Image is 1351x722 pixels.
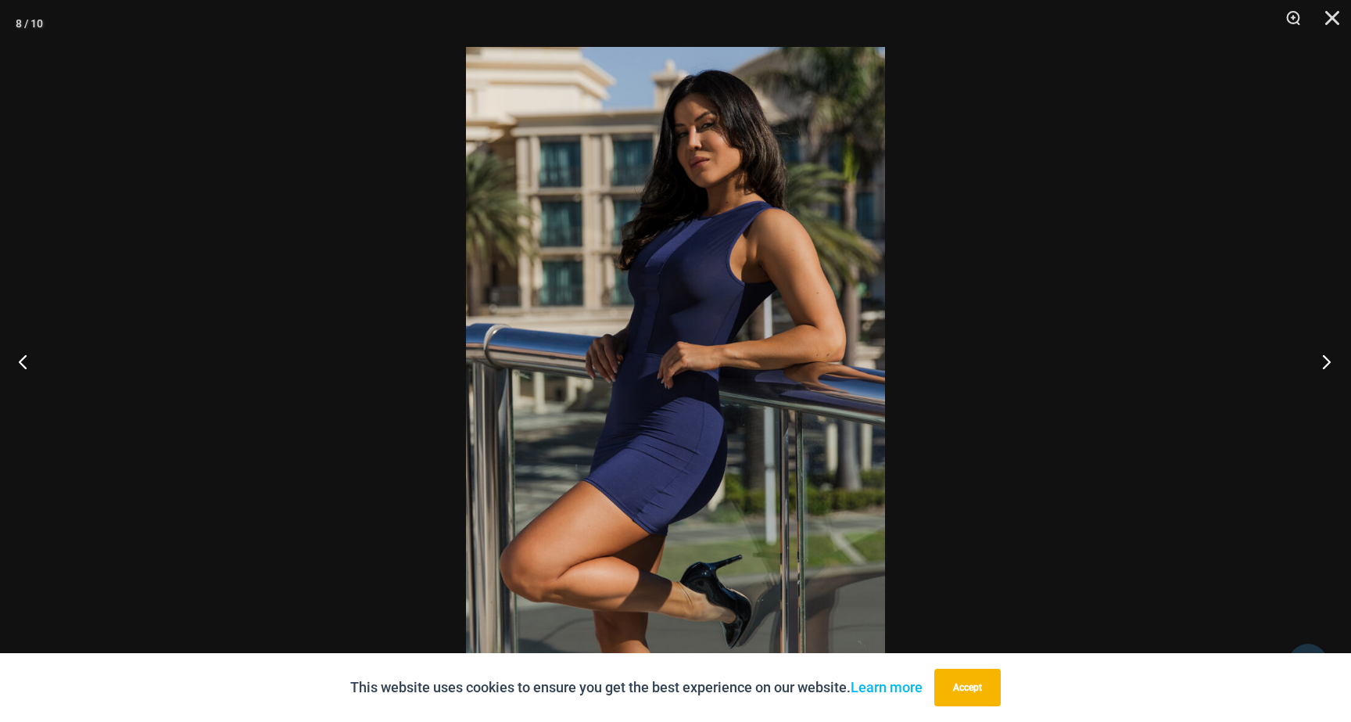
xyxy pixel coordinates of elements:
a: Learn more [851,679,923,695]
img: Desire Me Navy 5192 Dress 13 [466,47,885,675]
button: Accept [934,669,1001,706]
button: Next [1292,322,1351,401]
div: 8 / 10 [16,12,43,35]
p: This website uses cookies to ensure you get the best experience on our website. [350,676,923,699]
